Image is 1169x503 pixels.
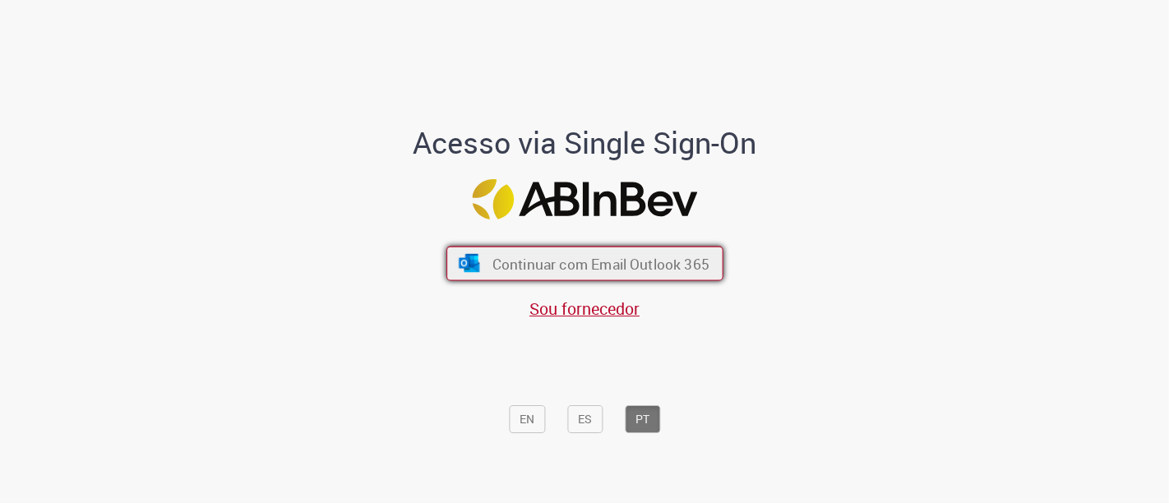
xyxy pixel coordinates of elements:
img: Logo ABInBev [472,179,697,219]
button: PT [625,405,660,433]
h1: Acesso via Single Sign-On [357,127,813,159]
span: Continuar com Email Outlook 365 [492,254,709,273]
a: Sou fornecedor [529,298,640,320]
button: ícone Azure/Microsoft 360 Continuar com Email Outlook 365 [446,247,723,281]
button: ES [567,405,603,433]
img: ícone Azure/Microsoft 360 [457,254,481,272]
button: EN [509,405,545,433]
